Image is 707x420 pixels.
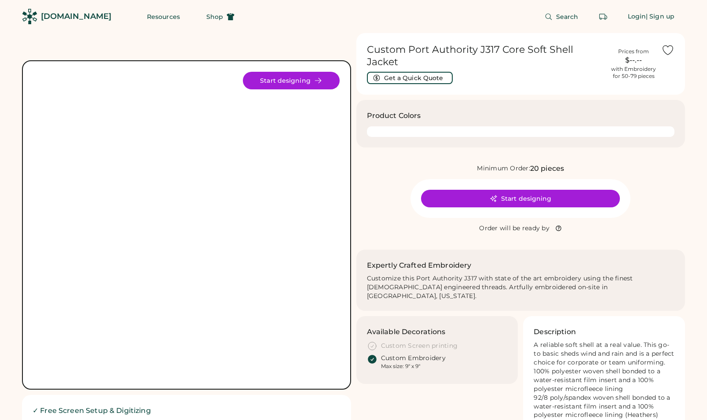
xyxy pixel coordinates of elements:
[556,14,579,20] span: Search
[33,72,340,378] div: J317 Style Image
[367,111,421,121] h3: Product Colors
[33,72,340,378] img: Port Authority J317 Product Image
[381,363,420,370] div: Max size: 9" x 9"
[534,327,576,337] h3: Description
[367,274,675,301] div: Customize this Port Authority J317 with state of the art embroidery using the finest [DEMOGRAPHIC...
[381,342,458,350] div: Custom Screen printing
[618,48,649,55] div: Prices from
[367,44,606,68] h1: Custom Port Authority J317 Core Soft Shell Jacket
[22,9,37,24] img: Rendered Logo - Screens
[646,12,674,21] div: | Sign up
[594,8,612,26] button: Retrieve an order
[367,327,446,337] h3: Available Decorations
[530,163,564,174] div: 20 pieces
[243,72,340,89] button: Start designing
[421,190,620,207] button: Start designing
[381,354,446,363] div: Custom Embroidery
[611,66,656,80] div: with Embroidery for 50-79 pieces
[367,260,472,271] h2: Expertly Crafted Embroidery
[611,55,656,66] div: $--.--
[477,164,530,173] div: Minimum Order:
[41,11,111,22] div: [DOMAIN_NAME]
[196,8,245,26] button: Shop
[367,72,453,84] button: Get a Quick Quote
[479,224,549,233] div: Order will be ready by
[534,8,589,26] button: Search
[206,14,223,20] span: Shop
[136,8,190,26] button: Resources
[628,12,646,21] div: Login
[33,405,341,416] h2: ✓ Free Screen Setup & Digitizing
